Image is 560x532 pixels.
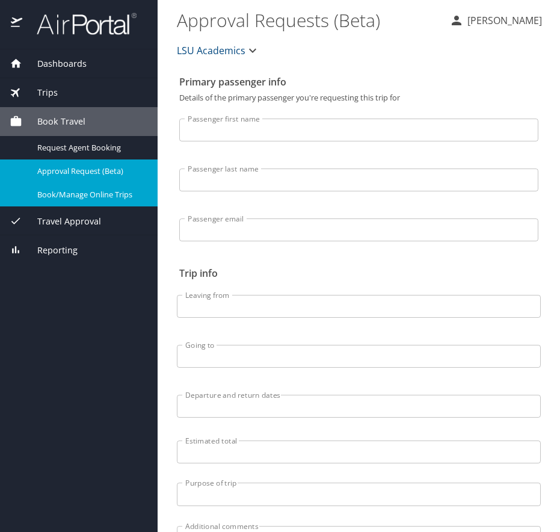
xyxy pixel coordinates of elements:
button: [PERSON_NAME] [445,10,547,31]
p: [PERSON_NAME] [464,13,542,28]
p: Details of the primary passenger you're requesting this trip for [179,94,538,102]
span: Trips [22,86,58,99]
span: Approval Request (Beta) [37,165,143,177]
img: icon-airportal.png [11,12,23,36]
h2: Primary passenger info [179,72,538,91]
span: Dashboards [22,57,87,70]
span: LSU Academics [177,42,245,59]
span: Book/Manage Online Trips [37,189,143,200]
h2: Trip info [179,264,538,283]
span: Travel Approval [22,215,101,228]
span: Reporting [22,244,78,257]
img: airportal-logo.png [23,12,137,36]
span: Request Agent Booking [37,142,143,153]
span: Book Travel [22,115,85,128]
h1: Approval Requests (Beta) [177,1,440,39]
button: LSU Academics [172,39,265,63]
